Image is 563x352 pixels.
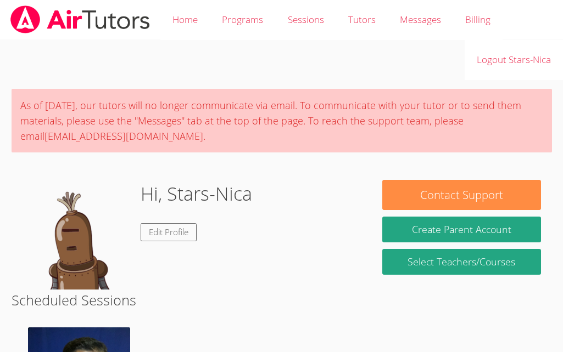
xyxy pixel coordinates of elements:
[9,5,151,33] img: airtutors_banner-c4298cdbf04f3fff15de1276eac7730deb9818008684d7c2e4769d2f7ddbe033.png
[382,249,541,275] a: Select Teachers/Courses
[22,180,132,289] img: default.png
[465,40,563,80] a: Logout Stars-Nica
[141,223,197,241] a: Edit Profile
[382,180,541,210] button: Contact Support
[382,217,541,242] button: Create Parent Account
[400,13,441,26] span: Messages
[12,289,552,310] h2: Scheduled Sessions
[141,180,252,208] h1: Hi, Stars-Nica
[12,89,552,152] div: As of [DATE], our tutors will no longer communicate via email. To communicate with your tutor or ...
